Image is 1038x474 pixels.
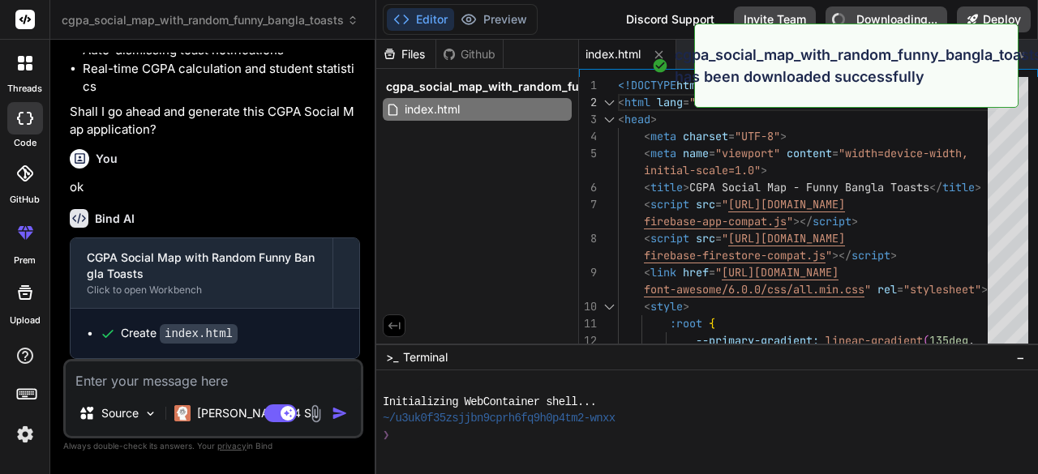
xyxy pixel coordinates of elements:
code: index.html [160,324,238,344]
img: Pick Models [144,407,157,421]
span: " [722,231,728,246]
button: Invite Team [734,6,816,32]
span: index.html [403,100,461,119]
div: Click to collapse the range. [598,298,620,315]
span: > [975,180,981,194]
span: :root [670,316,702,331]
span: ></ [793,214,813,228]
span: "UTF-8" [735,129,780,143]
h6: You [96,151,118,167]
div: 10 [579,298,597,315]
span: "viewport" [715,146,780,160]
button: Preview [454,8,534,31]
span: { [709,316,715,331]
span: < [644,180,650,194]
div: 6 [579,179,597,196]
span: CGPA Social Map - Funny Bangla Toasts [689,180,929,194]
span: " [722,197,728,211]
span: [URL][DOMAIN_NAME] [722,265,839,280]
span: </ [929,180,942,194]
div: Github [436,46,503,62]
label: Upload [10,314,41,327]
div: 12 [579,332,597,349]
label: GitHub [10,193,40,207]
div: Click to open Workbench [87,284,316,297]
span: " [826,248,832,263]
img: alert [652,44,668,88]
span: "stylesheet" [903,282,981,297]
span: = [715,197,722,211]
span: "width=device-width, [839,146,968,160]
span: > [890,248,897,263]
label: prem [14,254,36,267]
span: > [981,282,988,297]
span: = [715,231,722,246]
span: rel [877,282,897,297]
span: < [644,231,650,246]
span: title [650,180,683,194]
span: script [813,214,851,228]
span: --primary-gradient: [696,333,819,348]
span: privacy [217,441,247,451]
label: threads [7,82,42,96]
span: ( [923,333,929,348]
div: 11 [579,315,597,332]
span: = [683,95,689,109]
span: Terminal [403,349,448,365]
span: < [644,299,650,314]
div: 9 [579,264,597,281]
span: firebase-firestore-compat.js [644,248,826,263]
span: src [696,231,715,246]
div: Click to collapse the range. [598,94,620,111]
p: Shall I go ahead and generate this CGPA Social Map application? [70,103,360,139]
span: index.html [585,46,641,62]
p: ok [70,178,360,197]
div: 7 [579,196,597,213]
span: " [787,214,793,228]
label: code [14,136,36,150]
span: 135deg [929,333,968,348]
span: > [761,163,767,177]
button: Deploy [957,6,1031,32]
p: [PERSON_NAME] 4 S.. [197,405,318,421]
span: "en" [689,95,715,109]
span: charset [683,129,728,143]
span: < [618,112,624,126]
span: > [780,129,787,143]
span: = [709,265,715,280]
div: 4 [579,128,597,145]
button: CGPA Social Map with Random Funny Bangla ToastsClick to open Workbench [71,238,332,308]
span: = [832,146,839,160]
span: " [715,265,722,280]
span: font-awesome/6.0.0/css/all.min.css [644,282,864,297]
span: > [851,214,858,228]
span: < [618,95,624,109]
span: linear-gradient [826,333,923,348]
span: = [897,282,903,297]
button: Downloading... [826,6,947,32]
p: Source [101,405,139,421]
img: icon [332,405,348,421]
span: > [683,299,689,314]
span: src [696,197,715,211]
span: < [644,197,650,211]
p: Always double-check its answers. Your in Bind [63,438,363,454]
div: 5 [579,145,597,162]
span: cgpa_social_map_with_random_funny_bangla_toasts [386,79,684,95]
span: < [644,265,650,280]
h6: Bind AI [95,211,135,227]
div: Files [376,46,435,62]
span: [URL][DOMAIN_NAME] [728,197,845,211]
img: attachment [307,404,325,423]
span: html [624,95,650,109]
button: Editor [387,8,454,31]
span: ></ [832,248,851,263]
span: > [683,180,689,194]
span: − [1016,349,1025,365]
span: >_ [386,349,398,365]
div: Discord Support [616,6,724,32]
span: <!DOCTYPE [618,78,676,92]
span: name [683,146,709,160]
span: firebase-app-compat.js [644,214,787,228]
span: head [624,112,650,126]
